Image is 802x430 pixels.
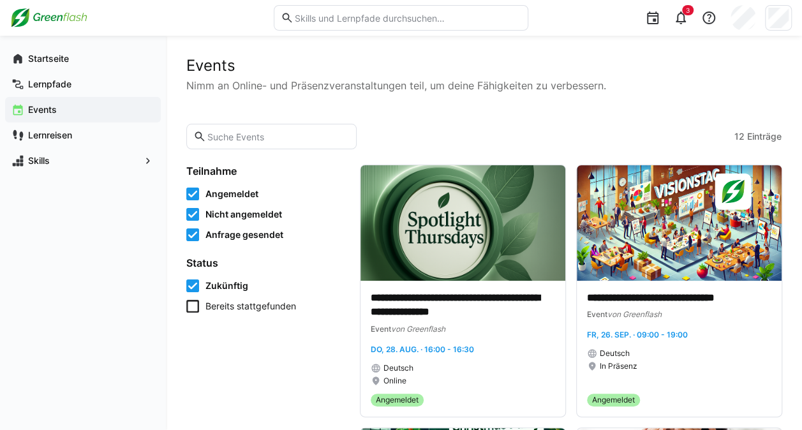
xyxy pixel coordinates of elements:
span: Deutsch [600,348,630,359]
span: von Greenflash [391,324,445,334]
span: Angemeldet [592,395,635,405]
span: Event [587,309,607,319]
h4: Status [186,256,345,269]
input: Skills und Lernpfade durchsuchen… [293,12,521,24]
span: Angemeldet [205,188,258,200]
span: Event [371,324,391,334]
span: Zukünftig [205,279,248,292]
span: Nicht angemeldet [205,208,282,221]
h2: Events [186,56,782,75]
img: image [577,165,782,281]
span: Anfrage gesendet [205,228,283,241]
span: Fr, 26. Sep. · 09:00 - 19:00 [587,330,688,339]
span: von Greenflash [607,309,662,319]
input: Suche Events [206,131,350,142]
span: Bereits stattgefunden [205,300,296,313]
span: 12 [734,130,745,143]
span: Deutsch [383,363,413,373]
p: Nimm an Online- und Präsenzveranstaltungen teil, um deine Fähigkeiten zu verbessern. [186,78,782,93]
span: Einträge [747,130,782,143]
span: Angemeldet [376,395,419,405]
span: Online [383,376,406,386]
h4: Teilnahme [186,165,345,177]
span: In Präsenz [600,361,637,371]
img: image [360,165,565,281]
span: Do, 28. Aug. · 16:00 - 16:30 [371,345,474,354]
span: 3 [686,6,690,14]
